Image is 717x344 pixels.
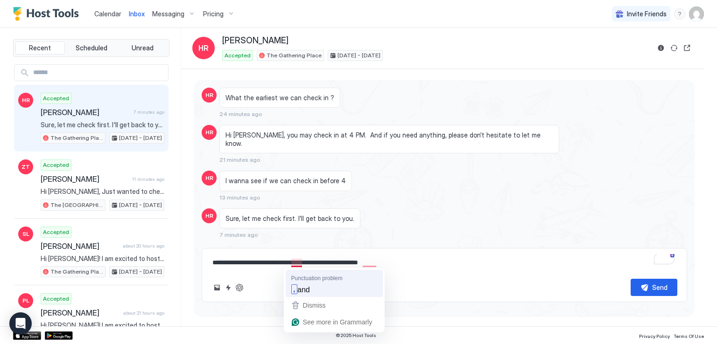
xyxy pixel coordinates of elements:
[682,42,693,54] button: Open reservation
[41,174,128,184] span: [PERSON_NAME]
[219,156,260,163] span: 21 minutes ago
[652,282,668,292] div: Send
[219,231,258,238] span: 7 minutes ago
[123,243,164,249] span: about 20 hours ago
[219,194,260,201] span: 13 minutes ago
[132,44,154,52] span: Unread
[639,330,670,340] a: Privacy Policy
[668,42,680,54] button: Sync reservation
[29,65,168,81] input: Input Field
[639,333,670,339] span: Privacy Policy
[674,8,685,20] div: menu
[205,91,213,99] span: HR
[689,7,704,21] div: User profile
[43,161,69,169] span: Accepted
[41,255,164,263] span: Hi [PERSON_NAME]! I am excited to host you at The Gathering Place! LOCATION: [STREET_ADDRESS] KEY...
[22,296,29,305] span: PL
[41,321,164,330] span: Hi [PERSON_NAME]! I am excited to host you at The [GEOGRAPHIC_DATA]! LOCATION: [STREET_ADDRESS] K...
[50,201,103,209] span: The [GEOGRAPHIC_DATA]
[41,241,119,251] span: [PERSON_NAME]
[41,121,164,129] span: Sure, let me check first. I'll get back to you.
[134,109,164,115] span: 7 minutes ago
[222,35,288,46] span: [PERSON_NAME]
[267,51,322,60] span: The Gathering Place
[43,228,69,236] span: Accepted
[50,134,103,142] span: The Gathering Place
[45,331,73,340] a: Google Play Store
[123,310,164,316] span: about 21 hours ago
[67,41,116,55] button: Scheduled
[225,94,334,102] span: What the earliest we can check in ?
[336,332,376,338] span: © 2025 Host Tools
[76,44,107,52] span: Scheduled
[15,41,65,55] button: Recent
[21,163,30,171] span: ZT
[223,282,234,293] button: Quick reply
[43,94,69,103] span: Accepted
[211,254,677,271] textarea: To enrich screen reader interactions, please activate Accessibility in Grammarly extension settings
[94,10,121,18] span: Calendar
[119,268,162,276] span: [DATE] - [DATE]
[211,282,223,293] button: Upload image
[43,295,69,303] span: Accepted
[41,308,119,317] span: [PERSON_NAME]
[41,108,130,117] span: [PERSON_NAME]
[674,333,704,339] span: Terms Of Use
[13,39,169,57] div: tab-group
[674,330,704,340] a: Terms Of Use
[205,174,213,182] span: HR
[129,10,145,18] span: Inbox
[9,312,32,335] div: Open Intercom Messenger
[631,279,677,296] button: Send
[94,9,121,19] a: Calendar
[198,42,209,54] span: HR
[627,10,667,18] span: Invite Friends
[203,10,224,18] span: Pricing
[119,201,162,209] span: [DATE] - [DATE]
[118,41,167,55] button: Unread
[129,9,145,19] a: Inbox
[337,51,380,60] span: [DATE] - [DATE]
[50,268,103,276] span: The Gathering Place
[13,331,41,340] a: App Store
[205,212,213,220] span: HR
[152,10,184,18] span: Messaging
[655,42,667,54] button: Reservation information
[13,7,83,21] a: Host Tools Logo
[205,128,213,137] span: HR
[225,214,354,223] span: Sure, let me check first. I'll get back to you.
[22,230,29,238] span: SL
[29,44,51,52] span: Recent
[219,110,262,117] span: 24 minutes ago
[234,282,245,293] button: ChatGPT Auto Reply
[119,134,162,142] span: [DATE] - [DATE]
[132,176,164,182] span: 11 minutes ago
[225,131,553,147] span: Hi [PERSON_NAME], you may check in at 4 PM. And if you need anything, please don't hesitate to le...
[225,177,346,185] span: I wanna see if we can check in before 4
[225,51,251,60] span: Accepted
[41,187,164,196] span: Hi [PERSON_NAME], Just wanted to check in and make sure you have everything you need? Hope you're...
[22,96,30,104] span: HR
